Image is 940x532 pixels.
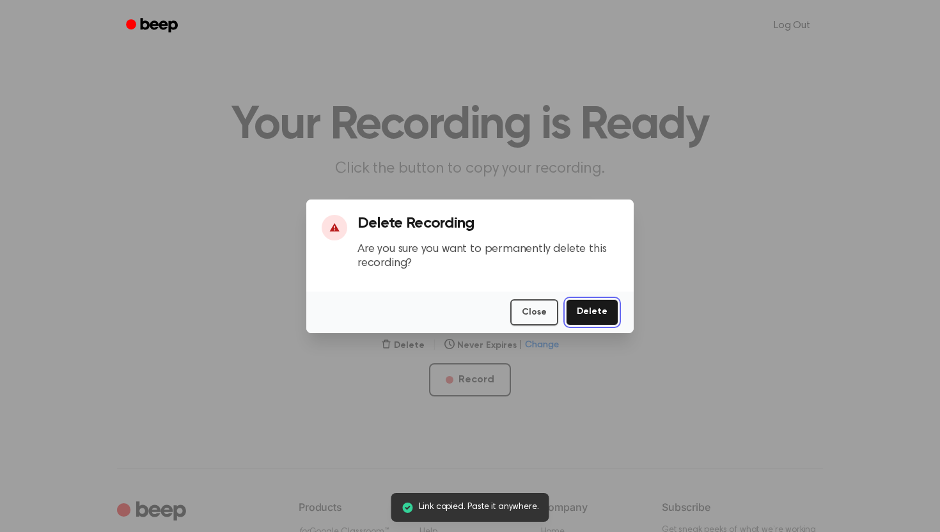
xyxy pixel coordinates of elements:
div: ⚠ [322,215,347,240]
h3: Delete Recording [357,215,618,232]
button: Close [510,299,558,325]
p: Are you sure you want to permanently delete this recording? [357,242,618,271]
button: Delete [566,299,618,325]
a: Log Out [761,10,823,41]
span: Link copied. Paste it anywhere. [419,501,538,514]
a: Beep [117,13,189,38]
